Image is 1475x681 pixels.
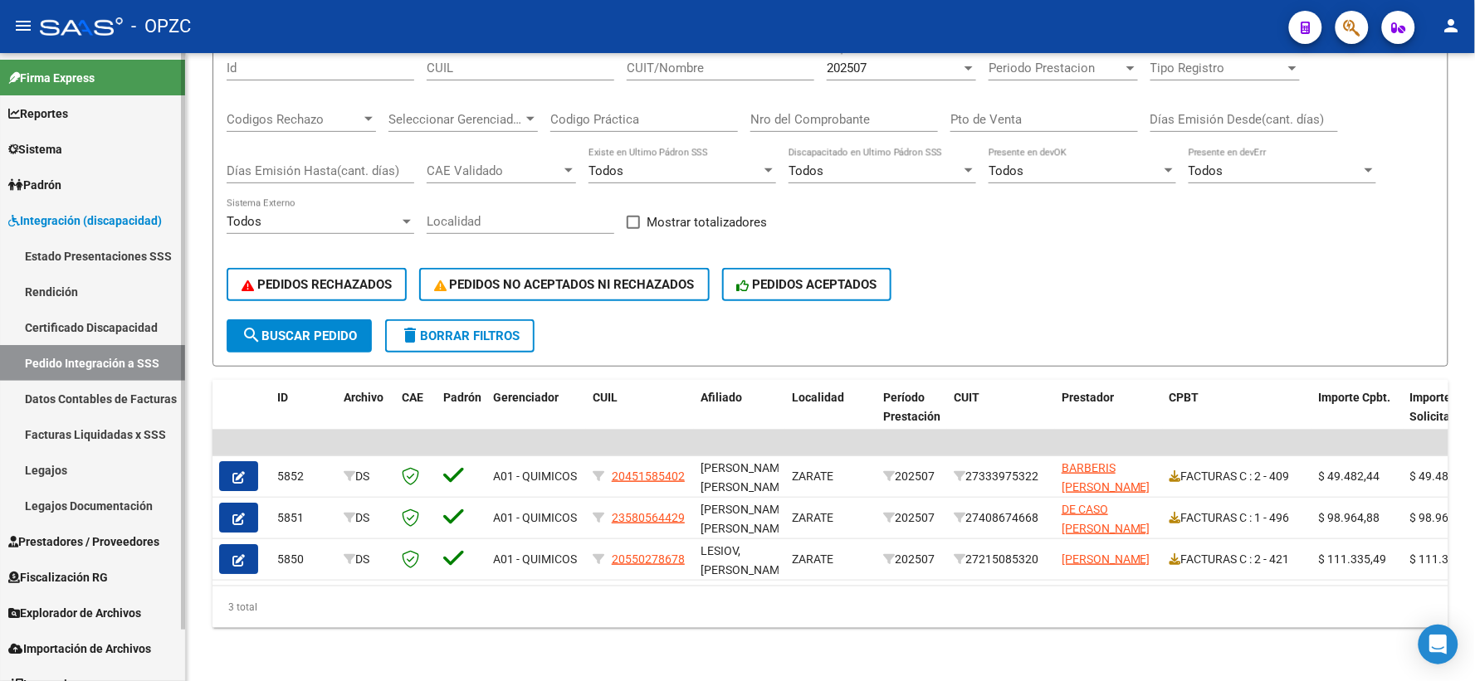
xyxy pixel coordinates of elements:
span: $ 49.482,44 [1319,469,1380,483]
mat-icon: person [1442,16,1462,36]
span: A01 - QUIMICOS [493,469,577,483]
span: Buscar Pedido [242,328,357,343]
span: Codigos Rechazo [227,112,361,127]
span: Firma Express [8,69,95,87]
span: $ 111.335,49 [1319,552,1387,566]
div: 27215085320 [954,550,1048,569]
span: 20451585402 [612,469,685,483]
span: $ 98.964,88 [1319,511,1380,524]
span: DE CASO [PERSON_NAME] [1062,503,1150,535]
span: Importación de Archivos [8,640,151,658]
div: FACTURAS C : 1 - 496 [1170,508,1306,528]
span: Afiliado [701,391,742,404]
span: Prestadores / Proveedores [8,533,159,551]
span: Gerenciador [493,391,559,404]
span: PEDIDOS NO ACEPTADOS NI RECHAZADOS [434,277,695,292]
span: Todos [989,163,1023,178]
span: Todos [1189,163,1223,178]
div: Open Intercom Messenger [1419,625,1458,664]
span: $ 98.964,88 [1410,511,1472,524]
datatable-header-cell: Importe Cpbt. [1312,380,1404,453]
span: Padrón [443,391,481,404]
datatable-header-cell: Archivo [337,380,395,453]
span: Borrar Filtros [400,328,520,343]
span: Tipo Registro [1150,61,1285,75]
div: DS [344,550,388,569]
span: Localidad [792,391,844,404]
span: CUIL [593,391,618,404]
button: Borrar Filtros [385,319,535,353]
div: FACTURAS C : 2 - 421 [1170,550,1306,569]
div: 3 total [212,586,1448,628]
div: 5852 [277,467,330,486]
div: DS [344,508,388,528]
datatable-header-cell: Período Prestación [877,380,947,453]
div: DS [344,467,388,486]
span: ZARATE [792,511,833,524]
span: Período Prestación [883,391,940,423]
span: Importe Cpbt. [1319,391,1391,404]
div: 27408674668 [954,508,1048,528]
span: CUIT [954,391,979,404]
div: 5851 [277,508,330,528]
span: CPBT [1170,391,1199,404]
span: 20550278678 [612,552,685,566]
datatable-header-cell: CUIL [586,380,694,453]
span: BARBERIS [PERSON_NAME] [1062,461,1150,494]
datatable-header-cell: Padrón [437,380,486,453]
div: 27333975322 [954,467,1048,486]
mat-icon: search [242,325,261,345]
span: Importe Solicitado [1410,391,1464,423]
button: PEDIDOS RECHAZADOS [227,268,407,301]
span: Sistema [8,140,62,158]
span: PEDIDOS ACEPTADOS [737,277,877,292]
span: $ 49.482,44 [1410,469,1472,483]
button: PEDIDOS ACEPTADOS [722,268,892,301]
span: PEDIDOS RECHAZADOS [242,277,392,292]
span: [PERSON_NAME] [1062,552,1150,566]
mat-icon: menu [13,16,33,36]
div: FACTURAS C : 2 - 409 [1170,467,1306,486]
span: Todos [789,163,823,178]
span: ZARATE [792,469,833,483]
span: Mostrar totalizadores [647,212,767,232]
span: 202507 [827,61,867,75]
span: Todos [227,214,261,229]
span: Archivo [344,391,383,404]
datatable-header-cell: Afiliado [694,380,785,453]
span: ZARATE [792,552,833,566]
div: 5850 [277,550,330,569]
span: [PERSON_NAME], [PERSON_NAME] [701,503,792,535]
span: [PERSON_NAME], [PERSON_NAME] [701,461,792,494]
span: Periodo Prestacion [989,61,1123,75]
span: A01 - QUIMICOS [493,511,577,524]
datatable-header-cell: Prestador [1055,380,1163,453]
span: 23580564429 [612,511,685,524]
span: CAE Validado [427,163,561,178]
datatable-header-cell: CUIT [947,380,1055,453]
span: Prestador [1062,391,1114,404]
div: 202507 [883,550,940,569]
span: Integración (discapacidad) [8,212,162,230]
datatable-header-cell: CPBT [1163,380,1312,453]
span: ID [277,391,288,404]
span: Seleccionar Gerenciador [388,112,523,127]
span: A01 - QUIMICOS [493,552,577,566]
span: CAE [402,391,423,404]
mat-icon: delete [400,325,420,345]
span: Reportes [8,105,68,123]
span: - OPZC [131,8,191,45]
span: Todos [589,163,623,178]
datatable-header-cell: CAE [395,380,437,453]
span: LESIOV, [PERSON_NAME] [701,544,789,576]
span: Padrón [8,176,61,194]
datatable-header-cell: Localidad [785,380,877,453]
datatable-header-cell: ID [271,380,337,453]
datatable-header-cell: Gerenciador [486,380,586,453]
span: Explorador de Archivos [8,604,141,622]
button: Buscar Pedido [227,319,372,353]
div: 202507 [883,508,940,528]
div: 202507 [883,467,940,486]
button: PEDIDOS NO ACEPTADOS NI RECHAZADOS [419,268,710,301]
span: Fiscalización RG [8,568,108,586]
